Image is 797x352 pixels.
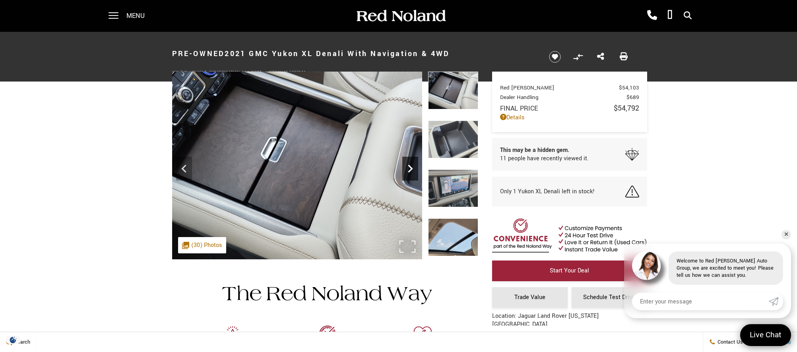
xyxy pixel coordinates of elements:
[402,157,418,181] div: Next
[500,93,626,101] span: Dealer Handling
[428,218,478,256] img: Used 2021 Midnight Blue Metallic GMC Denali image 20
[769,293,783,310] a: Submit
[428,72,478,109] img: Used 2021 Midnight Blue Metallic GMC Denali image 17
[355,9,446,23] img: Red Noland Auto Group
[619,84,639,91] span: $54,103
[500,104,614,113] span: Final Price
[172,72,422,259] img: Used 2021 Midnight Blue Metallic GMC Denali image 17
[492,261,647,281] a: Start Your Deal
[740,324,791,346] a: Live Chat
[572,51,584,63] button: Compare Vehicle
[514,293,545,301] span: Trade Value
[4,336,22,344] img: Opt-Out Icon
[716,338,743,346] span: Contact Us
[632,293,769,310] input: Enter your message
[172,38,536,70] h1: 2021 GMC Yukon XL Denali With Navigation & 4WD
[4,336,22,344] section: Click to Open Cookie Consent Modal
[284,70,306,76] span: UL183704A
[632,251,661,280] img: Agent profile photo
[500,93,639,101] a: Dealer Handling $689
[669,251,783,285] div: Welcome to Red [PERSON_NAME] Auto Group, we are excited to meet you! Please tell us how we can as...
[746,330,785,340] span: Live Chat
[172,70,180,76] span: VIN:
[626,93,639,101] span: $689
[492,312,647,351] div: Location: Jaguar Land Rover [US_STATE][GEOGRAPHIC_DATA] [STREET_ADDRESS][US_STATE]
[492,287,568,308] a: Trade Value
[546,51,564,63] button: Save vehicle
[500,84,619,91] span: Red [PERSON_NAME]
[500,146,589,154] span: This may be a hidden gem.
[614,103,639,113] span: $54,792
[597,52,604,62] a: Share this Pre-Owned 2021 GMC Yukon XL Denali With Navigation & 4WD
[572,287,647,308] a: Schedule Test Drive
[178,237,226,253] div: (30) Photos
[500,187,595,196] span: Only 1 Yukon XL Denali left in stock!
[620,52,628,62] a: Print this Pre-Owned 2021 GMC Yukon XL Denali With Navigation & 4WD
[176,157,192,181] div: Previous
[180,70,261,76] span: [US_VEHICLE_IDENTIFICATION_NUMBER]
[428,169,478,207] img: Used 2021 Midnight Blue Metallic GMC Denali image 19
[500,154,589,163] span: 11 people have recently viewed it.
[583,293,635,301] span: Schedule Test Drive
[500,84,639,91] a: Red [PERSON_NAME] $54,103
[500,113,639,122] a: Details
[550,266,589,275] span: Start Your Deal
[269,70,284,76] span: Stock:
[500,103,639,113] a: Final Price $54,792
[172,49,225,59] strong: Pre-Owned
[428,121,478,158] img: Used 2021 Midnight Blue Metallic GMC Denali image 18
